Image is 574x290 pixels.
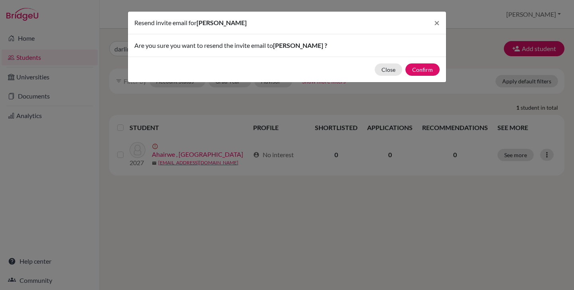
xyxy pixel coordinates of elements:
[375,63,402,76] button: Close
[273,41,327,49] span: [PERSON_NAME] ?
[428,12,446,34] button: Close
[405,63,440,76] button: Confirm
[197,19,247,26] span: [PERSON_NAME]
[134,41,440,50] p: Are you sure you want to resend the invite email to
[434,17,440,28] span: ×
[134,19,197,26] span: Resend invite email for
